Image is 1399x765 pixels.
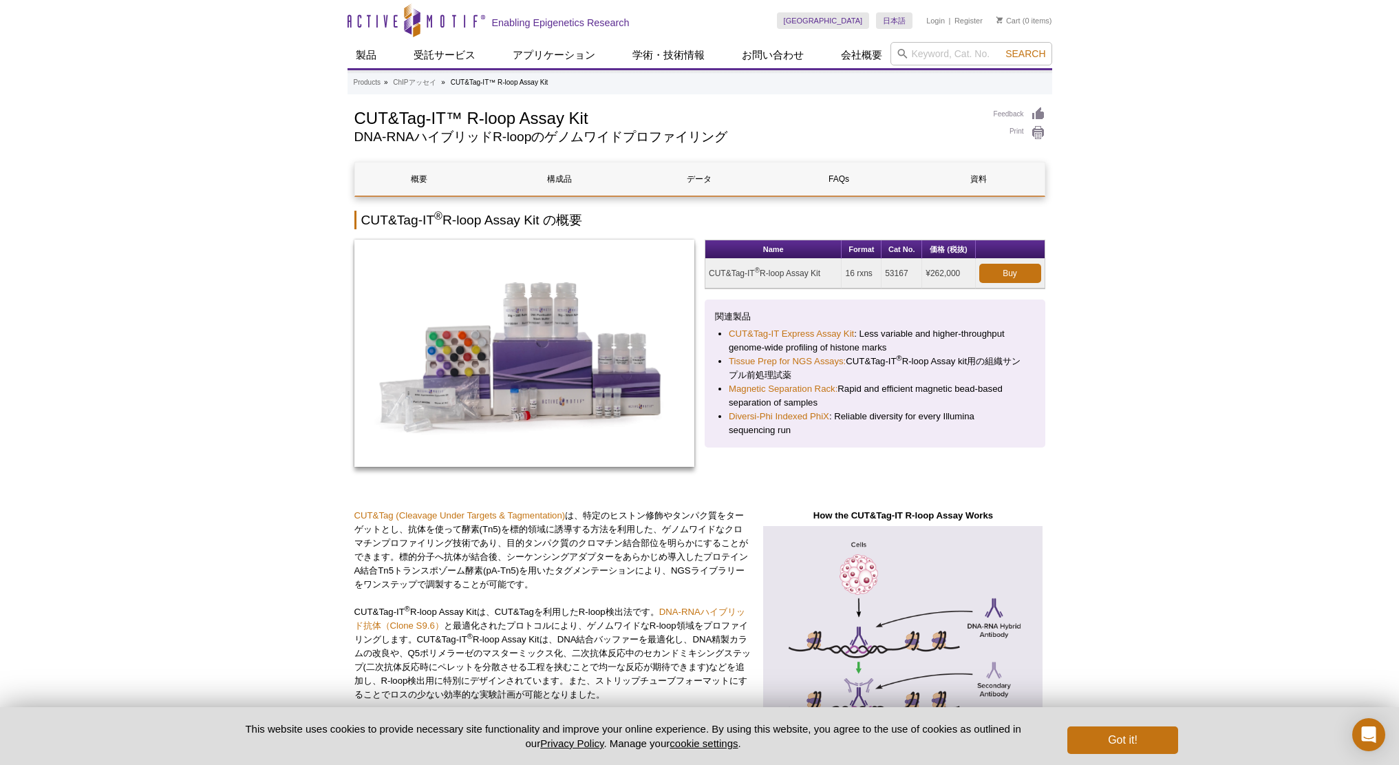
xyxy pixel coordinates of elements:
[354,131,980,143] h2: DNA-RNAハイブリッドR-loopのゲノムワイドプロファイリング
[354,607,745,631] a: DNA-RNAハイブリッド抗体（Clone S9.6）
[729,327,1021,355] li: : Less variable and higher-throughput genome-wide profiling of histone marks
[467,631,473,640] sup: ®
[354,76,381,89] a: Products
[729,410,829,423] a: Diversi-Phi Indexed PhiX
[354,509,751,591] p: は、特定のヒストン修飾やタンパク質をターゲットとし、抗体を使って酵素(Tn5)を標的領域に誘導する方法を利用した、ゲノムワイドなクロマチンプロファイリング技術であり、目的タンパク質のクロマチン結...
[492,17,630,29] h2: Enabling Epigenetics Research
[813,510,993,521] strong: How the CUT&Tag-IT R-loop Assay Works
[922,240,975,259] th: 価格 (税抜)
[882,240,922,259] th: Cat No.
[890,42,1052,65] input: Keyword, Cat. No.
[949,12,951,29] li: |
[755,266,760,274] sup: ®
[495,163,624,196] a: 構成品
[354,605,751,702] p: CUT&Tag-IT R-loop Assay Kitは、CUT&Tagを利用したR-loop検出法です。 と最適化されたプロトコルにより、ゲノムワイドなR-loop領域をプロファイリングします...
[705,259,842,289] td: CUT&Tag-IT R-loop Assay Kit
[777,12,870,29] a: [GEOGRAPHIC_DATA]
[1067,726,1177,754] button: Got it!
[354,510,566,521] a: CUT&Tag (Cleavage Under Targets & Tagmentation)
[897,354,902,362] sup: ®
[434,210,442,222] sup: ®
[705,240,842,259] th: Name
[1001,48,1049,60] button: Search
[729,410,1021,437] li: : Reliable diversity for every Illumina sequencing run
[393,76,436,89] a: ChIPアッセイ
[354,107,980,127] h1: CUT&Tag-IT™ R-loop Assay Kit
[996,17,1003,23] img: Your Cart
[729,355,1021,382] li: CUT&Tag-IT R-loop Assay kit用の組織サンプル前処理試薬
[842,259,882,289] td: 16 rxns
[222,722,1045,751] p: This website uses cookies to provide necessary site functionality and improve your online experie...
[774,163,904,196] a: FAQs
[715,310,1035,324] p: 関連製品
[996,16,1021,25] a: Cart
[504,42,604,68] a: アプリケーション
[624,42,713,68] a: 学術・技術情報
[994,125,1045,140] a: Print
[994,107,1045,122] a: Feedback
[634,163,764,196] a: データ
[348,42,385,68] a: 製品
[729,382,1021,410] li: Rapid and efficient magnetic bead-based separation of samples
[842,240,882,259] th: Format
[914,163,1043,196] a: 資料
[979,264,1041,283] a: Buy
[729,327,854,341] a: CUT&Tag-IT Express Assay Kit
[1352,718,1385,751] div: Open Intercom Messenger
[734,42,812,68] a: お問い合わせ
[355,163,484,196] a: 概要
[405,604,410,612] sup: ®
[876,12,912,29] a: 日本語
[354,211,1045,229] h2: CUT&Tag-IT R-loop Assay Kit の概要
[922,259,975,289] td: ¥262,000
[354,240,695,467] img: CUT&Tag-IT<sup>®</sup> R-loop Assay Kit
[451,78,548,86] li: CUT&Tag-IT™ R-loop Assay Kit
[1005,48,1045,59] span: Search
[926,16,945,25] a: Login
[384,78,388,86] li: »
[441,78,445,86] li: »
[405,42,484,68] a: 受託サービス
[996,12,1052,29] li: (0 items)
[954,16,983,25] a: Register
[729,355,846,368] a: Tissue Prep for NGS Assays:
[670,737,738,749] button: cookie settings
[729,382,837,396] a: Magnetic Separation Rack:
[833,42,890,68] a: 会社概要
[882,259,922,289] td: 53167
[540,737,604,749] a: Privacy Policy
